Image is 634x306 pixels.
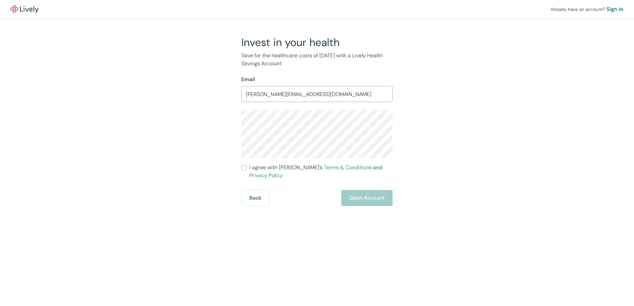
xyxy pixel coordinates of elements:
h2: Invest in your health [241,36,393,49]
div: Already have an account? [550,5,623,13]
span: I agree with [PERSON_NAME]’s and [249,164,393,179]
a: Privacy Policy [249,172,283,179]
a: LivelyLively [11,5,38,13]
img: Lively [11,5,38,13]
a: Sign in [606,5,623,13]
label: Email [241,76,255,83]
p: Save for the healthcare costs of [DATE] with a Lively Health Savings Account [241,52,393,68]
button: Back [241,190,269,206]
a: Terms & Conditions [324,164,372,171]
